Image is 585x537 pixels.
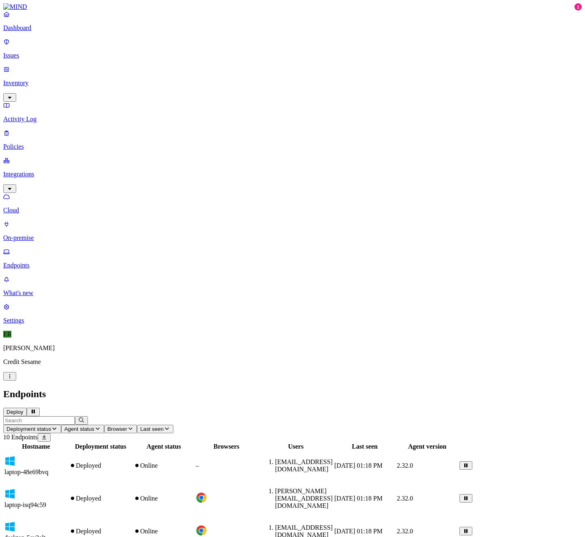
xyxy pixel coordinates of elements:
[3,317,582,324] p: Settings
[76,528,101,535] span: Deployed
[3,171,582,178] p: Integrations
[3,3,582,11] a: MIND
[4,521,16,533] img: windows
[3,408,27,416] button: Deploy
[3,193,582,214] a: Cloud
[76,495,101,502] span: Deployed
[196,492,207,503] img: chrome
[334,528,382,535] span: [DATE] 01:18 PM
[4,488,16,500] img: windows
[3,79,582,87] p: Inventory
[3,303,582,324] a: Settings
[134,443,194,450] div: Agent status
[4,456,16,467] img: windows
[134,495,194,502] div: Online
[259,443,333,450] div: Users
[3,234,582,242] p: On-premise
[334,495,382,502] span: [DATE] 01:18 PM
[134,462,194,469] div: Online
[4,501,46,508] span: laptop-isq94c59
[3,416,75,425] input: Search
[76,462,101,469] span: Deployed
[3,220,582,242] a: On-premise
[3,3,27,11] img: MIND
[3,289,582,297] p: What's new
[3,116,582,123] p: Activity Log
[3,207,582,214] p: Cloud
[397,462,413,469] span: 2.32.0
[3,276,582,297] a: What's new
[3,24,582,32] p: Dashboard
[574,3,582,11] div: 1
[3,52,582,59] p: Issues
[4,469,48,475] span: laptop-48e69bvq
[3,102,582,123] a: Activity Log
[3,38,582,59] a: Issues
[107,426,127,432] span: Browser
[69,443,132,450] div: Deployment status
[4,443,68,450] div: Hostname
[3,143,582,150] p: Policies
[3,344,582,352] p: [PERSON_NAME]
[3,248,582,269] a: Endpoints
[397,495,413,502] span: 2.32.0
[196,443,257,450] div: Browsers
[196,525,207,536] img: chrome
[3,157,582,192] a: Integrations
[3,262,582,269] p: Endpoints
[3,389,582,400] h2: Endpoints
[3,66,582,101] a: Inventory
[3,331,11,338] span: ER
[397,528,413,535] span: 2.32.0
[3,434,38,441] span: 10 Endpoints
[134,528,194,535] div: Online
[140,426,164,432] span: Last seen
[64,426,94,432] span: Agent status
[3,11,582,32] a: Dashboard
[275,488,333,509] span: [PERSON_NAME][EMAIL_ADDRESS][DOMAIN_NAME]
[275,458,333,473] span: [EMAIL_ADDRESS][DOMAIN_NAME]
[334,443,395,450] div: Last seen
[3,358,582,366] p: Credit Sesame
[3,129,582,150] a: Policies
[6,426,51,432] span: Deployment status
[334,462,382,469] span: [DATE] 01:18 PM
[196,462,199,469] span: –
[397,443,458,450] div: Agent version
